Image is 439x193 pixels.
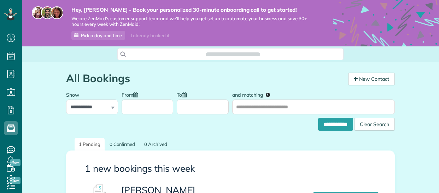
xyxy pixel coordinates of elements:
[122,88,141,101] label: From
[127,31,174,40] div: I already booked it
[213,51,253,58] span: Search ZenMaid…
[75,138,105,151] a: 1 Pending
[32,6,45,19] img: maria-72a9807cf96188c08ef61303f053569d2e2a8a1cde33d635c8a3ac13582a053d.jpg
[51,6,63,19] img: michelle-19f622bdf1676172e81f8f8fba1fb50e276960ebfe0243fe18214015130c80e4.jpg
[71,6,312,13] strong: Hey, [PERSON_NAME] - Book your personalized 30-minute onboarding call to get started!
[140,138,171,151] a: 0 Archived
[105,138,140,151] a: 0 Confirmed
[71,16,312,28] span: We are ZenMaid’s customer support team and we’ll help you get set up to automate your business an...
[177,88,190,101] label: To
[66,73,343,84] h1: All Bookings
[71,31,125,40] a: Pick a day and time
[354,119,395,125] a: Clear Search
[81,33,122,38] span: Pick a day and time
[348,73,395,85] a: New Contact
[41,6,54,19] img: jorge-587dff0eeaa6aab1f244e6dc62b8924c3b6ad411094392a53c71c6c4a576187d.jpg
[354,118,395,131] div: Clear Search
[232,88,275,101] label: and matching
[85,164,376,174] h3: 1 new bookings this week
